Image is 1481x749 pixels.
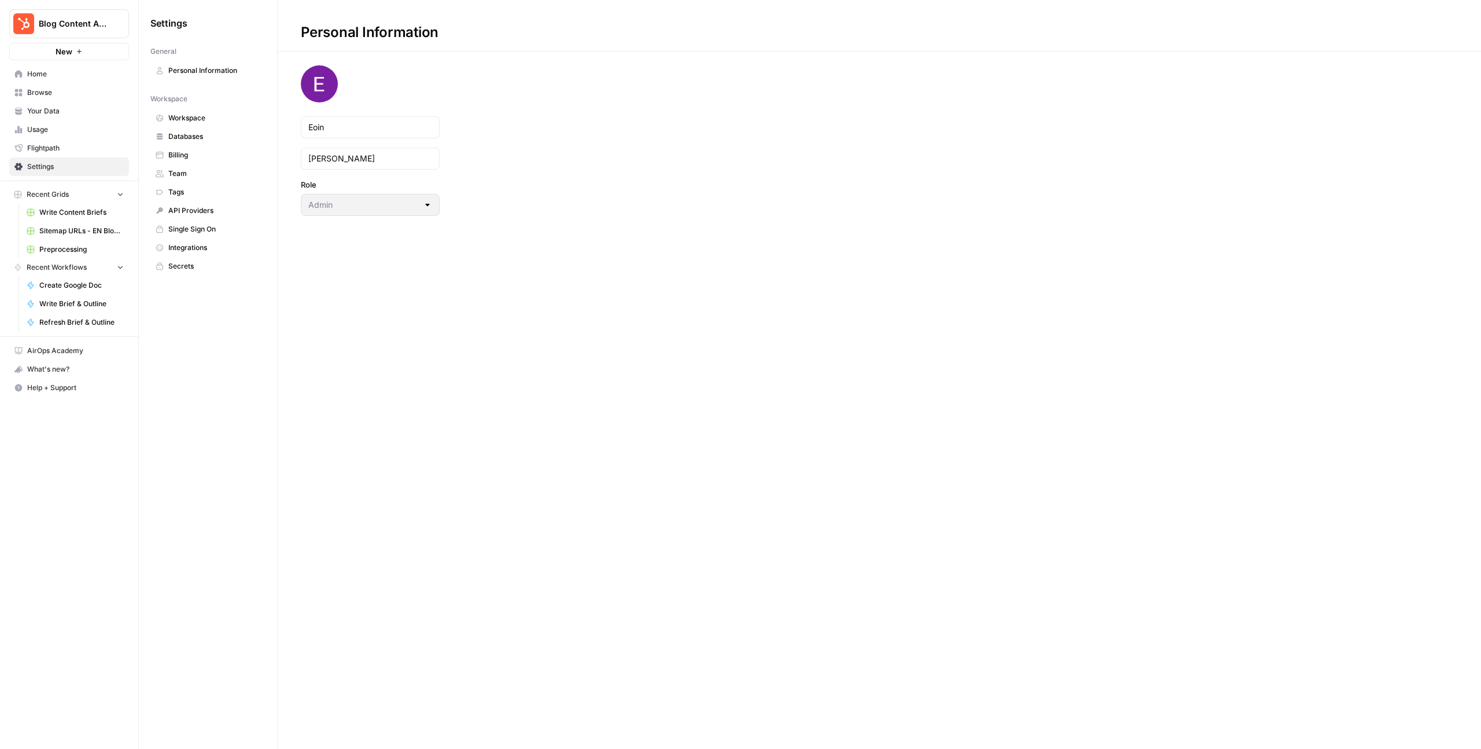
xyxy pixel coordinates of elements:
[301,65,338,102] img: avatar
[150,127,266,146] a: Databases
[168,131,260,142] span: Databases
[9,157,129,176] a: Settings
[9,83,129,102] a: Browse
[150,94,187,104] span: Workspace
[168,113,260,123] span: Workspace
[39,226,124,236] span: Sitemap URLs - EN Blog - Sheet1 (1).csv
[301,179,440,190] label: Role
[150,109,266,127] a: Workspace
[9,102,129,120] a: Your Data
[150,220,266,238] a: Single Sign On
[9,65,129,83] a: Home
[168,65,260,76] span: Personal Information
[150,238,266,257] a: Integrations
[21,313,129,332] a: Refresh Brief & Outline
[278,23,462,42] div: Personal Information
[13,13,34,34] img: Blog Content Action Plan Logo
[9,186,129,203] button: Recent Grids
[39,317,124,328] span: Refresh Brief & Outline
[27,106,124,116] span: Your Data
[150,257,266,276] a: Secrets
[39,299,124,309] span: Write Brief & Outline
[27,346,124,356] span: AirOps Academy
[150,61,266,80] a: Personal Information
[27,262,87,273] span: Recent Workflows
[27,383,124,393] span: Help + Support
[21,240,129,259] a: Preprocessing
[150,46,176,57] span: General
[56,46,72,57] span: New
[150,201,266,220] a: API Providers
[168,168,260,179] span: Team
[9,259,129,276] button: Recent Workflows
[21,276,129,295] a: Create Google Doc
[39,280,124,291] span: Create Google Doc
[9,9,129,38] button: Workspace: Blog Content Action Plan
[150,183,266,201] a: Tags
[9,379,129,397] button: Help + Support
[27,161,124,172] span: Settings
[39,244,124,255] span: Preprocessing
[9,360,129,379] button: What's new?
[168,187,260,197] span: Tags
[27,143,124,153] span: Flightpath
[168,261,260,271] span: Secrets
[27,87,124,98] span: Browse
[9,342,129,360] a: AirOps Academy
[39,207,124,218] span: Write Content Briefs
[27,124,124,135] span: Usage
[9,139,129,157] a: Flightpath
[150,164,266,183] a: Team
[10,361,128,378] div: What's new?
[9,120,129,139] a: Usage
[39,18,109,30] span: Blog Content Action Plan
[168,224,260,234] span: Single Sign On
[27,189,69,200] span: Recent Grids
[168,205,260,216] span: API Providers
[150,16,187,30] span: Settings
[27,69,124,79] span: Home
[168,150,260,160] span: Billing
[9,43,129,60] button: New
[168,243,260,253] span: Integrations
[21,203,129,222] a: Write Content Briefs
[21,295,129,313] a: Write Brief & Outline
[150,146,266,164] a: Billing
[21,222,129,240] a: Sitemap URLs - EN Blog - Sheet1 (1).csv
